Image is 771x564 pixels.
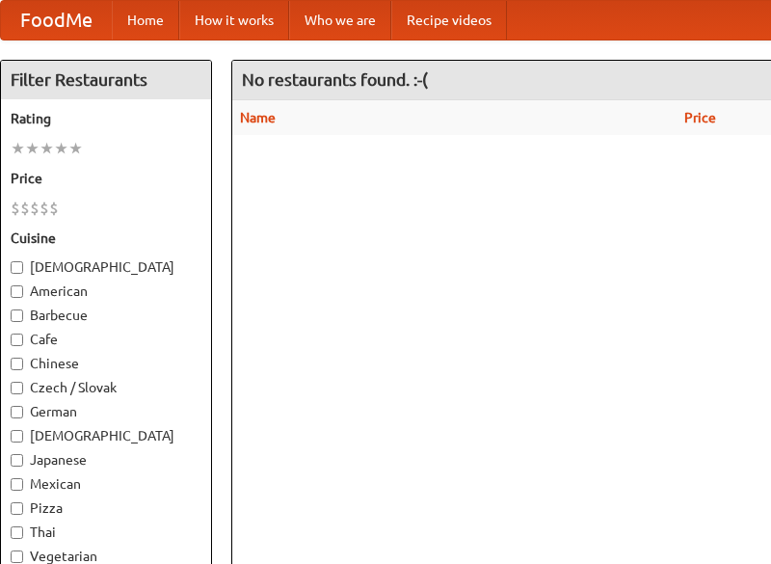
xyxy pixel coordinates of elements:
input: Vegetarian [11,551,23,563]
ng-pluralize: No restaurants found. :-( [242,70,428,89]
label: Barbecue [11,306,201,325]
input: Barbecue [11,309,23,322]
input: Japanese [11,454,23,467]
a: FoodMe [1,1,112,40]
label: American [11,282,201,301]
a: Recipe videos [391,1,507,40]
a: How it works [179,1,289,40]
input: German [11,406,23,418]
input: Thai [11,526,23,539]
a: Name [240,110,276,125]
input: [DEMOGRAPHIC_DATA] [11,430,23,443]
li: $ [40,198,49,219]
label: Pizza [11,498,201,518]
h4: Filter Restaurants [1,61,211,99]
label: [DEMOGRAPHIC_DATA] [11,257,201,277]
a: Price [684,110,716,125]
li: $ [20,198,30,219]
li: ★ [54,138,68,159]
h5: Rating [11,109,201,128]
label: Cafe [11,330,201,349]
input: Cafe [11,334,23,346]
input: Czech / Slovak [11,382,23,394]
label: German [11,402,201,421]
li: ★ [25,138,40,159]
li: ★ [68,138,83,159]
label: [DEMOGRAPHIC_DATA] [11,426,201,445]
li: $ [30,198,40,219]
li: ★ [40,138,54,159]
input: Mexican [11,478,23,491]
label: Chinese [11,354,201,373]
input: Chinese [11,358,23,370]
li: ★ [11,138,25,159]
label: Thai [11,523,201,542]
input: American [11,285,23,298]
h5: Cuisine [11,228,201,248]
input: Pizza [11,502,23,515]
a: Who we are [289,1,391,40]
li: $ [49,198,59,219]
label: Japanese [11,450,201,470]
h5: Price [11,169,201,188]
input: [DEMOGRAPHIC_DATA] [11,261,23,274]
label: Czech / Slovak [11,378,201,397]
a: Home [112,1,179,40]
label: Mexican [11,474,201,494]
li: $ [11,198,20,219]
